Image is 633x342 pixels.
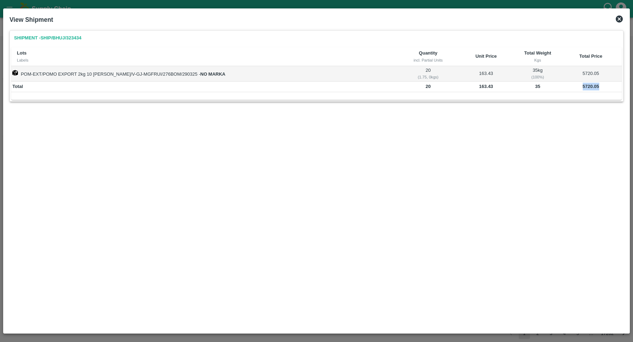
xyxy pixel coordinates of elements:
td: 35 kg [516,66,560,82]
td: 163.43 [457,66,516,82]
td: POM-EXT/POMO EXPORT 2kg 10 [PERSON_NAME]/V-GJ-MGFRUI/276BOM/290325 - [11,66,399,82]
b: Quantity [419,50,437,56]
b: Lots [17,50,26,56]
b: Total Price [579,53,602,59]
b: Total Weight [524,50,551,56]
b: Unit Price [475,53,497,59]
td: 5720.05 [560,66,622,82]
div: ( 100 %) [517,74,559,80]
div: incl. Partial Units [405,57,451,63]
strong: NO MARKA [200,71,226,77]
td: 20 [399,66,456,82]
b: 20 [426,84,430,89]
b: 5720.05 [583,84,599,89]
b: 35 [535,84,540,89]
div: Labels [17,57,394,63]
div: ( 1.75, 0 kgs) [401,74,455,80]
div: Kgs [521,57,554,63]
img: box [12,70,18,76]
b: View Shipment [9,16,53,23]
b: Total [12,84,23,89]
b: 163.43 [479,84,493,89]
a: Shipment -SHIP/BHUJ/323434 [11,32,84,44]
